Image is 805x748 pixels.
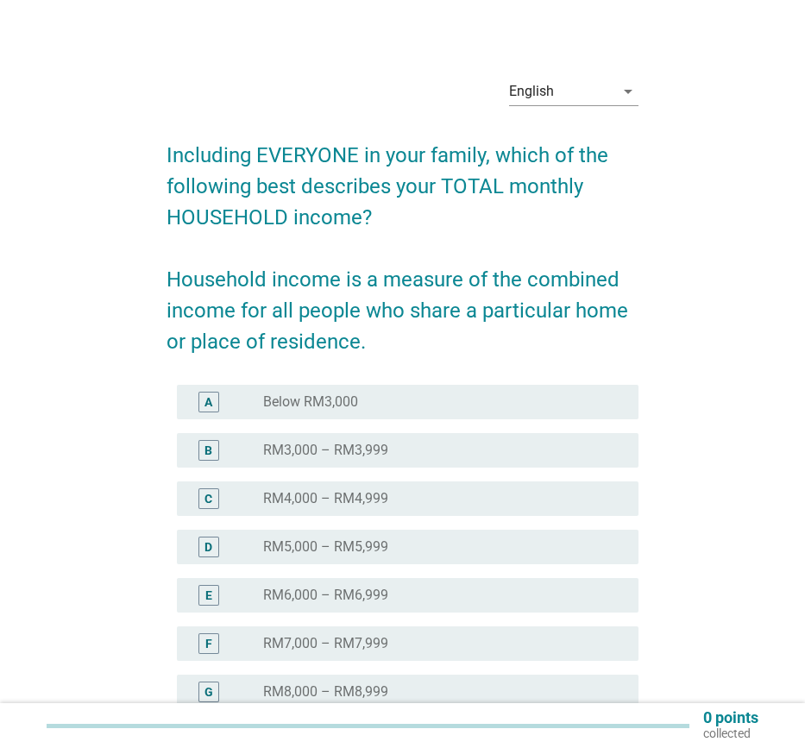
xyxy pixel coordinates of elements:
[703,710,758,726] p: 0 points
[263,442,388,459] label: RM3,000 – RM3,999
[263,490,388,507] label: RM4,000 – RM4,999
[204,538,212,556] div: D
[263,538,388,556] label: RM5,000 – RM5,999
[204,393,212,412] div: A
[703,726,758,741] p: collected
[263,393,358,411] label: Below RM3,000
[263,683,388,701] label: RM8,000 – RM8,999
[618,81,638,102] i: arrow_drop_down
[205,635,212,653] div: F
[167,123,638,357] h2: Including EVERYONE in your family, which of the following best describes your TOTAL monthly HOUSE...
[204,490,212,508] div: C
[263,635,388,652] label: RM7,000 – RM7,999
[204,683,213,701] div: G
[509,84,554,99] div: English
[205,587,212,605] div: E
[263,587,388,604] label: RM6,000 – RM6,999
[204,442,212,460] div: B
